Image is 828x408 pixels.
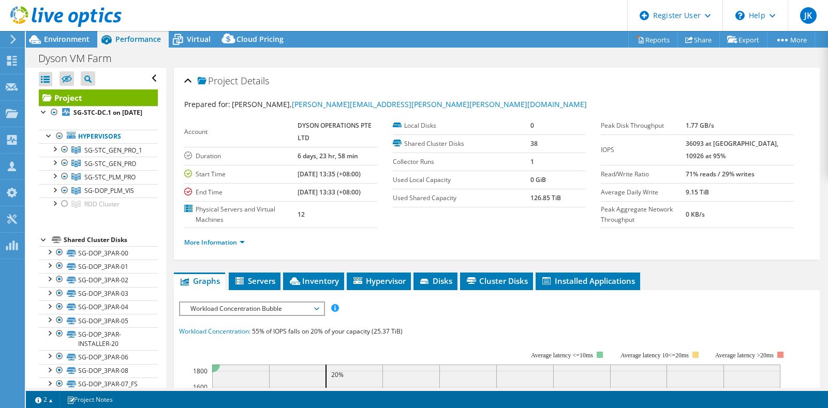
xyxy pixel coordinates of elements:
a: Reports [628,32,678,48]
span: SG-STC_PLM_PRO [84,173,136,182]
a: SG-STC-DC.1 on [DATE] [39,106,158,119]
label: Read/Write Ratio [601,169,686,179]
span: SG-DOP_PLM_VIS [84,186,134,195]
b: 36093 at [GEOGRAPHIC_DATA], 10926 at 95% [686,139,778,160]
a: RDD Cluster [39,198,158,211]
b: SG-STC-DC.1 on [DATE] [73,108,142,117]
span: Workload Concentration: [179,327,250,336]
b: 12 [298,210,305,219]
span: [PERSON_NAME], [232,99,587,109]
span: Project [198,76,238,86]
label: Average Daily Write [601,187,686,198]
text: 20% [331,370,344,379]
span: Servers [234,276,275,286]
tspan: Average latency 10<=20ms [620,352,689,359]
label: Local Disks [393,120,530,131]
a: SG-STC_GEN_PRO_1 [39,143,158,157]
div: Shared Cluster Disks [64,234,158,246]
b: 1.77 GB/s [686,121,714,130]
span: Disks [419,276,452,286]
label: Used Local Capacity [393,175,530,185]
a: Project [39,89,158,106]
a: SG-DOP_3PAR-08 [39,364,158,377]
a: [PERSON_NAME][EMAIL_ADDRESS][PERSON_NAME][PERSON_NAME][DOMAIN_NAME] [292,99,587,109]
text: Average latency >20ms [715,352,774,359]
b: 0 [530,121,534,130]
span: Cloud Pricing [236,34,284,44]
span: SG-STC_GEN_PRO [84,159,136,168]
text: 1600 [193,383,208,391]
span: JK [800,7,817,24]
b: 0 KB/s [686,210,705,219]
a: SG-DOP_3PAR-03 [39,287,158,300]
b: 38 [530,139,538,148]
b: [DATE] 13:35 (+08:00) [298,170,361,178]
label: Prepared for: [184,99,230,109]
span: RDD Cluster [84,200,120,208]
b: 0 GiB [530,175,546,184]
b: DYSON OPERATIONS PTE LTD [298,121,372,142]
label: IOPS [601,145,686,155]
a: More [767,32,815,48]
svg: \n [735,11,745,20]
a: 2 [28,393,60,406]
a: SG-STC_GEN_PRO [39,157,158,170]
span: Virtual [187,34,211,44]
label: Peak Disk Throughput [601,120,686,131]
h1: Dyson VM Farm [34,53,128,64]
span: Performance [115,34,161,44]
span: Installed Applications [541,276,635,286]
b: 6 days, 23 hr, 58 min [298,152,358,160]
label: Physical Servers and Virtual Machines [184,204,297,225]
a: Share [677,32,720,48]
a: Project Notes [60,393,120,406]
a: SG-DOP_3PAR-01 [39,260,158,273]
a: More Information [184,238,245,247]
a: SG-DOP_3PAR-04 [39,300,158,314]
span: Inventory [288,276,339,286]
label: Shared Cluster Disks [393,139,530,149]
label: Collector Runs [393,157,530,167]
span: Environment [44,34,90,44]
a: SG-DOP_3PAR-02 [39,273,158,286]
label: Duration [184,151,297,161]
a: Export [719,32,767,48]
b: 71% reads / 29% writes [686,170,755,178]
label: Start Time [184,169,297,179]
a: Hypervisors [39,130,158,143]
a: SG-DOP_3PAR-05 [39,314,158,327]
span: 55% of IOPS falls on 20% of your capacity (25.37 TiB) [252,327,403,336]
label: End Time [184,187,297,198]
b: 9.15 TiB [686,188,709,197]
a: SG-DOP_3PAR-07_FS [39,377,158,391]
tspan: Average latency <=10ms [531,352,593,359]
b: [DATE] 13:33 (+08:00) [298,188,361,197]
span: Details [241,74,269,87]
span: Hypervisor [352,276,406,286]
b: 1 [530,157,534,166]
label: Account [184,127,297,137]
label: Used Shared Capacity [393,193,530,203]
label: Peak Aggregate Network Throughput [601,204,686,225]
text: 1800 [193,367,208,375]
span: Workload Concentration Bubble [185,303,318,315]
span: Graphs [179,276,220,286]
span: Cluster Disks [465,276,528,286]
b: 126.85 TiB [530,193,561,202]
a: SG-DOP_3PAR-06 [39,350,158,364]
span: SG-STC_GEN_PRO_1 [84,146,142,155]
a: SG-DOP_3PAR-00 [39,246,158,260]
a: SG-DOP_3PAR-INSTALLER-20 [39,327,158,350]
a: SG-STC_PLM_PRO [39,170,158,184]
a: SG-DOP_PLM_VIS [39,184,158,198]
